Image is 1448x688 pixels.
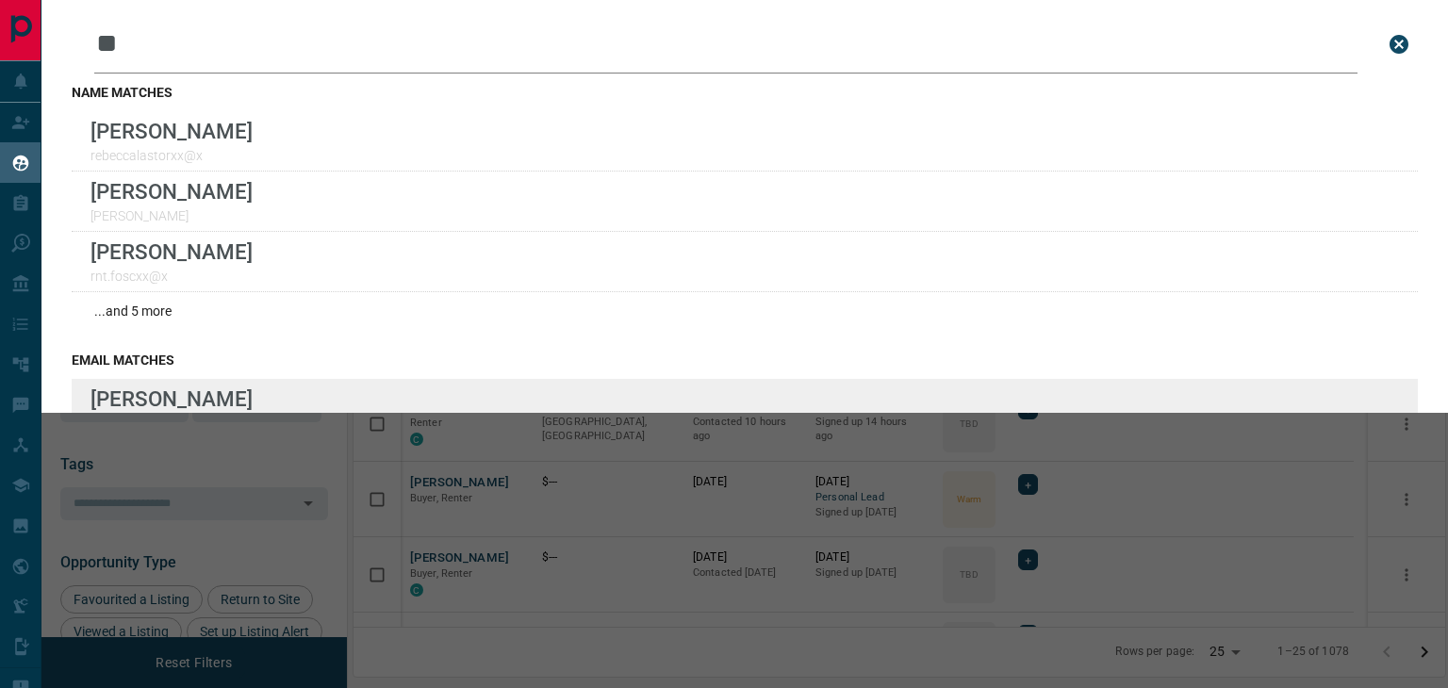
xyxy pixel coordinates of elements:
[72,292,1418,330] div: ...and 5 more
[90,179,253,204] p: [PERSON_NAME]
[72,352,1418,368] h3: email matches
[90,119,253,143] p: [PERSON_NAME]
[90,148,253,163] p: rebeccalastorxx@x
[72,85,1418,100] h3: name matches
[1380,25,1418,63] button: close search bar
[90,208,253,223] p: [PERSON_NAME]
[90,386,253,411] p: [PERSON_NAME]
[90,239,253,264] p: [PERSON_NAME]
[90,269,253,284] p: rnt.foscxx@x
